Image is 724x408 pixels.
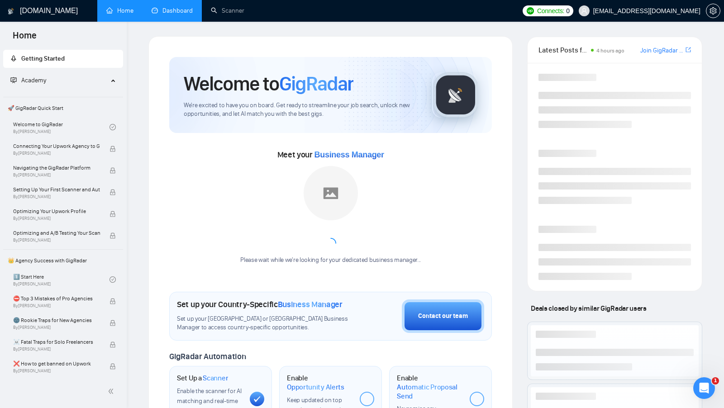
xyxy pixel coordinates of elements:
span: lock [110,320,116,326]
span: 1 [712,377,719,384]
span: lock [110,189,116,195]
span: Optimizing Your Upwork Profile [13,207,100,216]
span: By [PERSON_NAME] [13,346,100,352]
span: ❌ How to get banned on Upwork [13,359,100,368]
a: homeHome [106,7,133,14]
span: lock [110,342,116,348]
span: fund-projection-screen [10,77,17,83]
span: Automatic Proposal Send [397,383,462,400]
span: By [PERSON_NAME] [13,194,100,199]
span: Set up your [GEOGRAPHIC_DATA] or [GEOGRAPHIC_DATA] Business Manager to access country-specific op... [177,315,357,332]
img: placeholder.png [304,166,358,220]
h1: Enable [287,374,352,391]
span: Business Manager [314,150,384,159]
span: 👑 Agency Success with GigRadar [4,251,122,270]
span: 0 [566,6,570,16]
span: Home [5,29,44,48]
img: upwork-logo.png [527,7,534,14]
span: lock [110,211,116,217]
span: ⛔ Top 3 Mistakes of Pro Agencies [13,294,100,303]
span: Latest Posts from the GigRadar Community [538,44,588,56]
span: Navigating the GigRadar Platform [13,163,100,172]
span: By [PERSON_NAME] [13,303,100,308]
span: By [PERSON_NAME] [13,368,100,374]
div: Please wait while we're looking for your dedicated business manager... [235,256,426,265]
img: logo [8,4,14,19]
span: loading [323,236,338,251]
span: Setting Up Your First Scanner and Auto-Bidder [13,185,100,194]
span: lock [110,232,116,239]
span: By [PERSON_NAME] [13,216,100,221]
span: ☠️ Fatal Traps for Solo Freelancers [13,337,100,346]
a: export [686,46,691,54]
span: check-circle [110,124,116,130]
span: GigRadar Automation [169,351,246,361]
span: Getting Started [21,55,65,62]
span: By [PERSON_NAME] [13,151,100,156]
span: Academy [21,76,46,84]
span: Business Manager [278,299,343,309]
img: gigradar-logo.png [433,72,478,118]
span: lock [110,363,116,370]
a: searchScanner [211,7,244,14]
a: Join GigRadar Slack Community [640,46,684,56]
span: Optimizing and A/B Testing Your Scanner for Better Results [13,228,100,237]
a: setting [706,7,720,14]
div: Contact our team [418,311,468,321]
span: double-left [108,387,117,396]
span: By [PERSON_NAME] [13,237,100,243]
span: Academy [10,76,46,84]
li: Getting Started [3,50,123,68]
span: 🚀 GigRadar Quick Start [4,99,122,117]
span: check-circle [110,276,116,283]
button: setting [706,4,720,18]
span: export [686,46,691,53]
span: lock [110,146,116,152]
span: Connecting Your Upwork Agency to GigRadar [13,142,100,151]
span: Connects: [537,6,564,16]
span: Opportunity Alerts [287,383,344,392]
a: 1️⃣ Start HereBy[PERSON_NAME] [13,270,110,289]
h1: Set Up a [177,374,228,383]
span: Scanner [203,374,228,383]
span: 🌚 Rookie Traps for New Agencies [13,316,100,325]
span: 4 hours ago [596,47,624,54]
a: Welcome to GigRadarBy[PERSON_NAME] [13,117,110,137]
h1: Set up your Country-Specific [177,299,343,309]
span: GigRadar [279,71,353,96]
span: By [PERSON_NAME] [13,325,100,330]
iframe: Intercom live chat [693,377,715,399]
span: Deals closed by similar GigRadar users [527,300,650,316]
span: Meet your [277,150,384,160]
a: dashboardDashboard [152,7,193,14]
span: By [PERSON_NAME] [13,172,100,178]
button: Contact our team [402,299,484,333]
span: lock [110,167,116,174]
span: lock [110,298,116,304]
span: user [581,8,587,14]
h1: Welcome to [184,71,353,96]
h1: Enable [397,374,462,400]
span: We're excited to have you on board. Get ready to streamline your job search, unlock new opportuni... [184,101,418,119]
span: rocket [10,55,17,62]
